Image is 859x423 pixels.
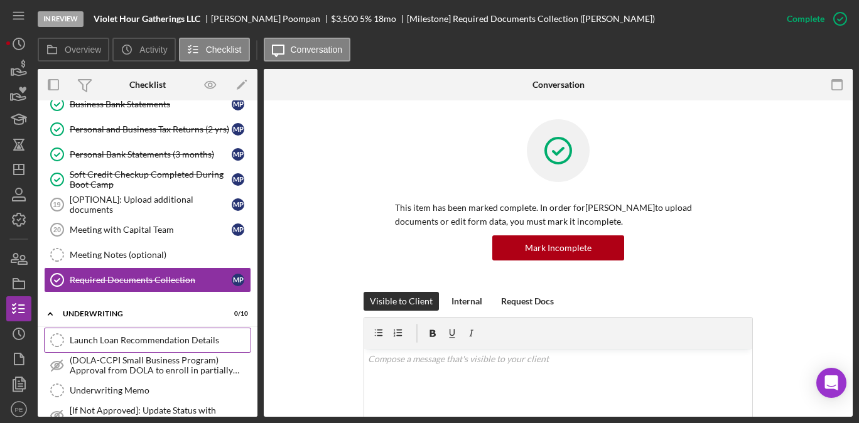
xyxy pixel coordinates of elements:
div: 5 % [360,14,372,24]
a: (DOLA-CCPI Small Business Program) Approval from DOLA to enroll in partially forgivable loan fund [44,353,251,378]
button: Internal [445,292,489,311]
div: Business Bank Statements [70,99,232,109]
div: Underwriting Memo [70,385,251,395]
a: Meeting Notes (optional) [44,242,251,267]
span: $3,500 [331,13,358,24]
div: M P [232,173,244,186]
div: 18 mo [374,14,396,24]
div: [PERSON_NAME] Poompan [211,14,331,24]
div: Internal [451,292,482,311]
div: Soft Credit Checkup Completed During Boot Camp [70,169,232,190]
div: M P [232,123,244,136]
a: Soft Credit Checkup Completed During Boot CampMP [44,167,251,192]
p: This item has been marked complete. In order for [PERSON_NAME] to upload documents or edit form d... [395,201,721,229]
button: Request Docs [495,292,560,311]
a: 20Meeting with Capital TeamMP [44,217,251,242]
div: Visible to Client [370,292,433,311]
div: Personal Bank Statements (3 months) [70,149,232,159]
a: Launch Loan Recommendation Details [44,328,251,353]
div: Checklist [129,80,166,90]
div: Conversation [532,80,585,90]
div: In Review [38,11,84,27]
div: M P [232,198,244,211]
div: Underwriting [63,310,217,318]
text: PE [15,406,23,413]
button: Complete [774,6,853,31]
label: Activity [139,45,167,55]
button: PE [6,397,31,422]
a: Underwriting Memo [44,378,251,403]
div: Personal and Business Tax Returns (2 yrs) [70,124,232,134]
a: Personal and Business Tax Returns (2 yrs)MP [44,117,251,142]
a: Personal Bank Statements (3 months)MP [44,142,251,167]
div: [Milestone] Required Documents Collection ([PERSON_NAME]) [407,14,655,24]
a: Business Bank StatementsMP [44,92,251,117]
div: Meeting with Capital Team [70,225,232,235]
button: Visible to Client [364,292,439,311]
div: Open Intercom Messenger [816,368,846,398]
div: Required Documents Collection [70,275,232,285]
tspan: 19 [53,201,60,208]
div: M P [232,223,244,236]
a: Required Documents CollectionMP [44,267,251,292]
div: Request Docs [501,292,554,311]
label: Checklist [206,45,242,55]
div: M P [232,148,244,161]
tspan: 20 [53,226,61,233]
div: [OPTIONAL]: Upload additional documents [70,195,232,215]
div: M P [232,274,244,286]
label: Overview [65,45,101,55]
div: 0 / 10 [225,310,248,318]
div: (DOLA-CCPI Small Business Program) Approval from DOLA to enroll in partially forgivable loan fund [70,355,251,375]
button: Conversation [264,38,351,62]
div: Meeting Notes (optional) [70,250,251,260]
button: Checklist [179,38,250,62]
div: Mark Incomplete [525,235,592,260]
button: Activity [112,38,175,62]
div: Launch Loan Recommendation Details [70,335,251,345]
div: Complete [787,6,824,31]
button: Mark Incomplete [492,235,624,260]
a: 19[OPTIONAL]: Upload additional documentsMP [44,192,251,217]
button: Overview [38,38,109,62]
b: Violet Hour Gatherings LLC [94,14,200,24]
label: Conversation [291,45,343,55]
div: M P [232,98,244,110]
